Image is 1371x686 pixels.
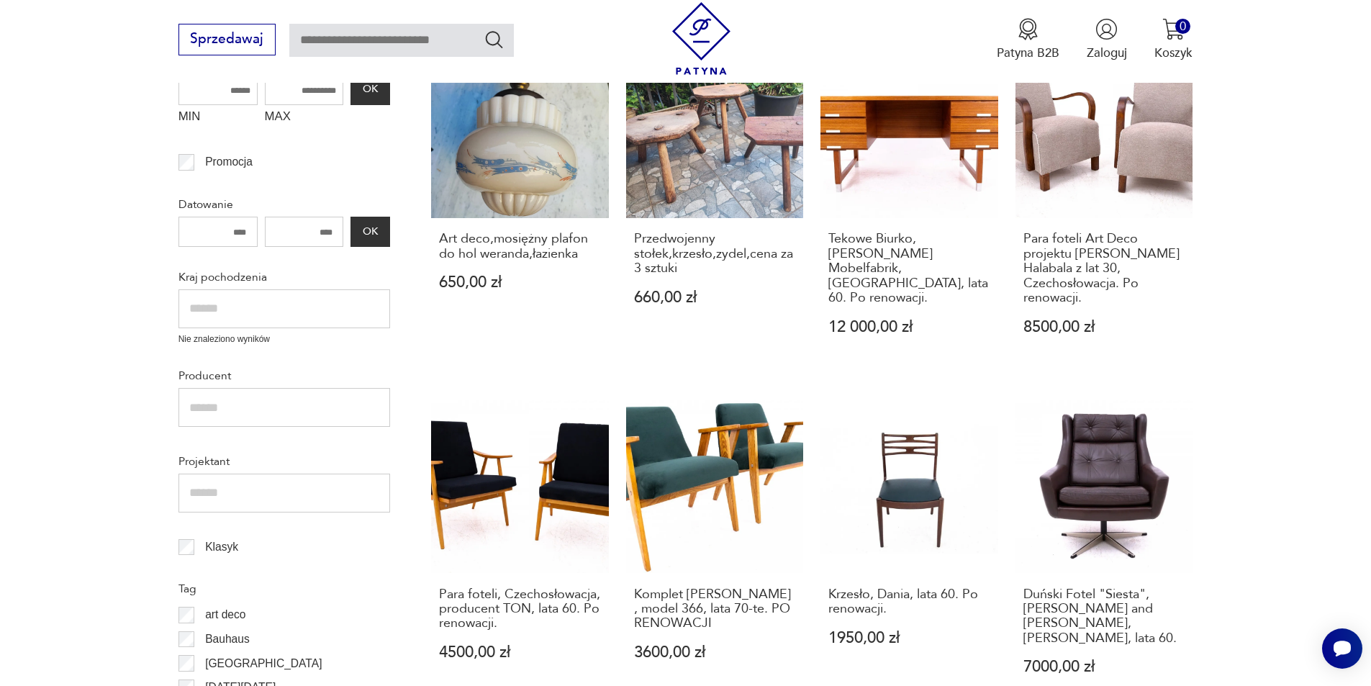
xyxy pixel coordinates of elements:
[1023,232,1185,305] h3: Para foteli Art Deco projektu [PERSON_NAME] Halabala z lat 30, Czechosłowacja. Po renowacji.
[178,579,390,598] p: Tag
[178,35,276,46] a: Sprzedawaj
[626,41,804,369] a: Przedwojenny stołek,krzesło,zydel,cena za 3 sztukiPrzedwojenny stołek,krzesło,zydel,cena za 3 szt...
[828,232,990,305] h3: Tekowe Biurko, [PERSON_NAME] Mobelfabrik, [GEOGRAPHIC_DATA], lata 60. Po renowacji.
[431,41,609,369] a: Art deco,mosiężny plafon do hol weranda,łazienkaArt deco,mosiężny plafon do hol weranda,łazienka6...
[350,217,389,247] button: OK
[634,645,796,660] p: 3600,00 zł
[634,232,796,276] h3: Przedwojenny stołek,krzesło,zydel,cena za 3 sztuki
[1095,18,1118,40] img: Ikonka użytkownika
[484,29,504,50] button: Szukaj
[997,18,1059,61] a: Ikona medaluPatyna B2B
[178,268,390,286] p: Kraj pochodzenia
[205,605,245,624] p: art deco
[1017,18,1039,40] img: Ikona medalu
[1087,45,1127,61] p: Zaloguj
[665,2,738,75] img: Patyna - sklep z meblami i dekoracjami vintage
[205,153,253,171] p: Promocja
[439,587,601,631] h3: Para foteli, Czechosłowacja, producent TON, lata 60. Po renowacji.
[178,452,390,471] p: Projektant
[1154,45,1193,61] p: Koszyk
[178,195,390,214] p: Datowanie
[178,333,390,346] p: Nie znaleziono wyników
[178,366,390,385] p: Producent
[1162,18,1185,40] img: Ikona koszyka
[1175,19,1190,34] div: 0
[205,654,322,673] p: [GEOGRAPHIC_DATA]
[997,45,1059,61] p: Patyna B2B
[1087,18,1127,61] button: Zaloguj
[350,75,389,105] button: OK
[439,645,601,660] p: 4500,00 zł
[820,41,998,369] a: Tekowe Biurko, Eigil Petersens Mobelfabrik, Dania, lata 60. Po renowacji.Tekowe Biurko, [PERSON_N...
[828,587,990,617] h3: Krzesło, Dania, lata 60. Po renowacji.
[1023,587,1185,646] h3: Duński Fotel "Siesta", [PERSON_NAME] and [PERSON_NAME], [PERSON_NAME], lata 60.
[634,290,796,305] p: 660,00 zł
[439,232,601,261] h3: Art deco,mosiężny plafon do hol weranda,łazienka
[1015,41,1193,369] a: Para foteli Art Deco projektu J. Halabala z lat 30, Czechosłowacja. Po renowacji.Para foteli Art ...
[265,105,344,132] label: MAX
[178,105,258,132] label: MIN
[205,538,238,556] p: Klasyk
[997,18,1059,61] button: Patyna B2B
[1322,628,1362,669] iframe: Smartsupp widget button
[828,631,990,646] p: 1950,00 zł
[634,587,796,631] h3: Komplet [PERSON_NAME] , model 366, lata 70-te. PO RENOWACJI
[178,24,276,55] button: Sprzedawaj
[828,320,990,335] p: 12 000,00 zł
[439,275,601,290] p: 650,00 zł
[1023,320,1185,335] p: 8500,00 zł
[1154,18,1193,61] button: 0Koszyk
[1023,659,1185,674] p: 7000,00 zł
[205,630,250,649] p: Bauhaus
